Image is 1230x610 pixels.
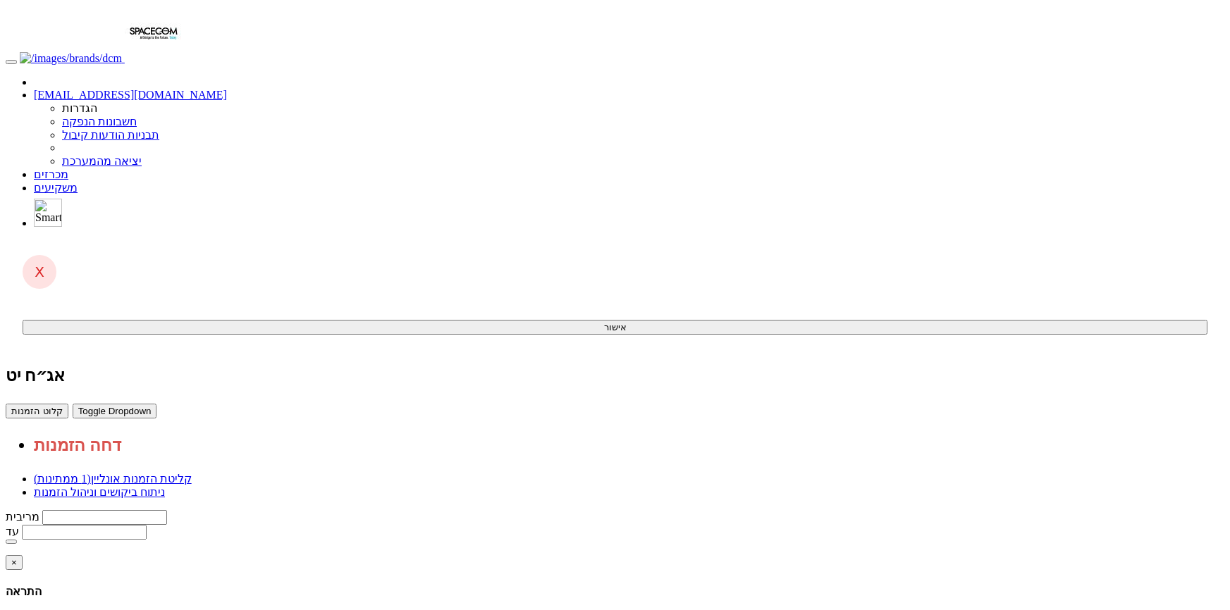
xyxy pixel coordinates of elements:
span: Toggle Dropdown [78,406,152,416]
button: אישור [23,320,1207,335]
a: מכרזים [34,168,68,180]
img: סמארטבול - מערכת לניהול הנפקות [34,199,62,227]
a: משקיעים [34,182,78,194]
a: דחה הזמנות [34,436,121,454]
button: Close [6,555,23,570]
a: [EMAIL_ADDRESS][DOMAIN_NAME] [34,89,227,101]
h4: התראה [6,585,1224,598]
div: חלל-תקשורת בע"מ - אג״ח (יט) - הנפקה לציבור [6,366,1224,385]
img: דיסקונט קפיטל חיתום בע"מ [20,52,122,65]
a: יציאה מהמערכת [62,155,142,167]
span: X [35,263,44,280]
span: (1 ממתינות) [34,473,91,485]
button: קלוט הזמנות [6,404,68,418]
img: חלל-תקשורת בע"מ - אג״ח (יט) [125,6,181,62]
a: ניתוח ביקושים וניהול הזמנות [34,486,165,498]
button: Toggle Dropdown [73,404,157,418]
span: × [11,557,17,568]
li: הגדרות [62,101,1224,115]
a: קליטת הזמנות אונליין(1 ממתינות) [34,473,192,485]
a: חשבונות הנפקה [62,116,137,127]
a: תבניות הודעות קיבול [62,129,159,141]
label: מריבית [6,511,39,523]
label: עד [6,525,19,537]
